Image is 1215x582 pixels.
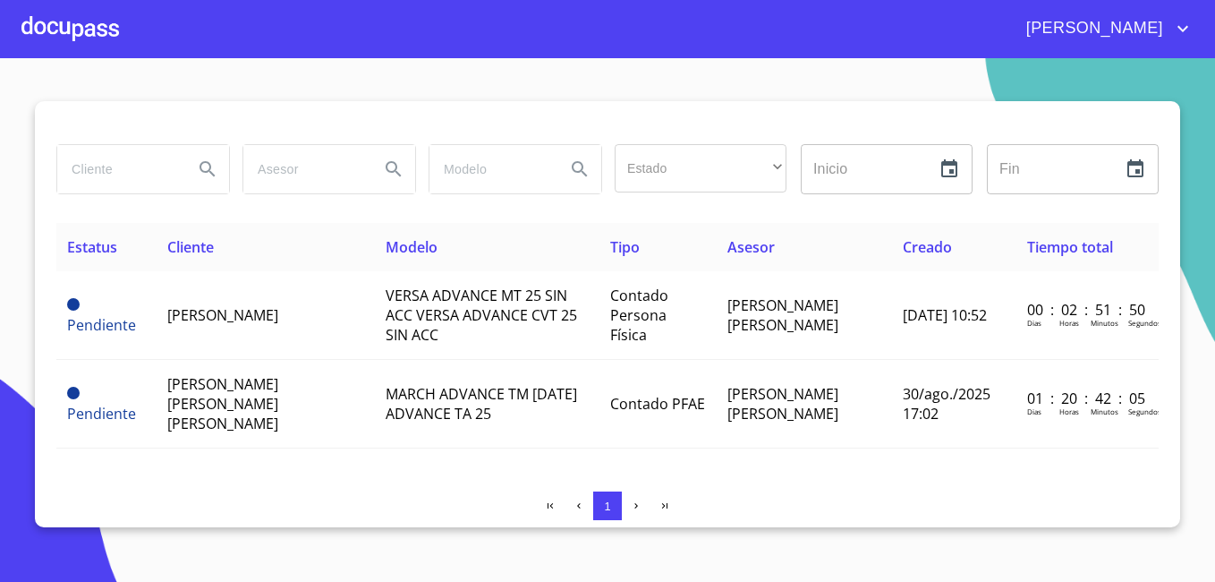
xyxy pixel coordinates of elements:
[1027,389,1148,408] p: 01 : 20 : 42 : 05
[727,295,838,335] span: [PERSON_NAME] [PERSON_NAME]
[1128,407,1161,416] p: Segundos
[243,145,365,193] input: search
[67,404,136,424] span: Pendiente
[372,148,415,191] button: Search
[186,148,229,191] button: Search
[1091,318,1118,328] p: Minutos
[1027,237,1113,257] span: Tiempo total
[610,394,705,414] span: Contado PFAE
[57,145,179,193] input: search
[167,305,278,325] span: [PERSON_NAME]
[67,298,80,311] span: Pendiente
[1027,300,1148,320] p: 00 : 02 : 51 : 50
[1027,318,1041,328] p: Dias
[1059,318,1079,328] p: Horas
[67,387,80,399] span: Pendiente
[615,144,786,193] div: ​
[386,237,438,257] span: Modelo
[1013,14,1194,43] button: account of current user
[558,148,601,191] button: Search
[1027,407,1041,416] p: Dias
[903,237,952,257] span: Creado
[1091,407,1118,416] p: Minutos
[610,237,640,257] span: Tipo
[386,384,577,424] span: MARCH ADVANCE TM [DATE] ADVANCE TA 25
[593,492,622,520] button: 1
[727,237,775,257] span: Asesor
[604,500,610,513] span: 1
[67,315,136,335] span: Pendiente
[727,384,838,424] span: [PERSON_NAME] [PERSON_NAME]
[610,286,668,345] span: Contado Persona Física
[1013,14,1172,43] span: [PERSON_NAME]
[167,374,278,433] span: [PERSON_NAME] [PERSON_NAME] [PERSON_NAME]
[1059,407,1079,416] p: Horas
[1128,318,1161,328] p: Segundos
[903,305,987,325] span: [DATE] 10:52
[429,145,551,193] input: search
[167,237,214,257] span: Cliente
[903,384,990,424] span: 30/ago./2025 17:02
[386,286,577,345] span: VERSA ADVANCE MT 25 SIN ACC VERSA ADVANCE CVT 25 SIN ACC
[67,237,117,257] span: Estatus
